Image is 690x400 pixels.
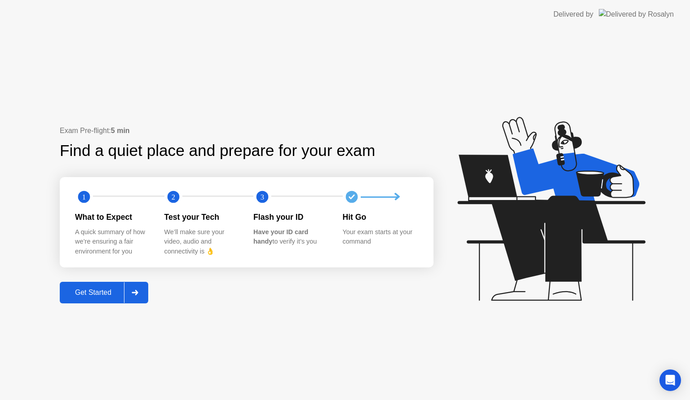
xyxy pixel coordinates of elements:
div: Find a quiet place and prepare for your exam [60,139,376,163]
img: Delivered by Rosalyn [599,9,674,19]
div: Open Intercom Messenger [659,369,681,391]
div: What to Expect [75,211,150,223]
div: Hit Go [343,211,418,223]
div: to verify it’s you [253,227,328,247]
text: 1 [82,193,86,201]
div: Delivered by [553,9,593,20]
div: We’ll make sure your video, audio and connectivity is 👌 [164,227,239,257]
text: 3 [261,193,264,201]
button: Get Started [60,282,148,303]
div: Get Started [62,289,124,297]
b: 5 min [111,127,130,134]
b: Have your ID card handy [253,228,308,245]
text: 2 [171,193,175,201]
div: Flash your ID [253,211,328,223]
div: Exam Pre-flight: [60,125,433,136]
div: A quick summary of how we’re ensuring a fair environment for you [75,227,150,257]
div: Your exam starts at your command [343,227,418,247]
div: Test your Tech [164,211,239,223]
